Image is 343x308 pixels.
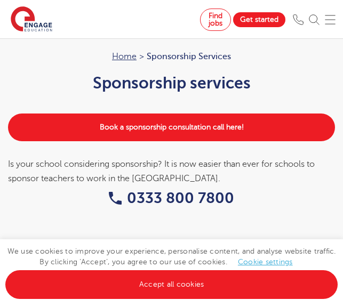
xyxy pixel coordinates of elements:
[5,270,338,299] a: Accept all cookies
[8,157,335,185] div: Is your school considering sponsorship? It is now easier than ever for schools to sponsor teacher...
[8,74,335,92] h1: Sponsorship services
[309,14,320,25] img: Search
[8,114,335,141] a: Book a sponsorship consultation call here!
[8,50,335,63] nav: breadcrumb
[109,190,234,206] a: 0333 800 7800
[112,52,137,61] a: Home
[325,14,336,25] img: Mobile Menu
[293,14,304,25] img: Phone
[233,12,285,27] a: Get started
[200,9,231,31] a: Find jobs
[147,50,231,63] span: Sponsorship Services
[5,247,338,288] span: We use cookies to improve your experience, personalise content, and analyse website traffic. By c...
[11,6,52,33] img: Engage Education
[238,258,293,266] a: Cookie settings
[139,52,144,61] span: >
[209,12,222,27] span: Find jobs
